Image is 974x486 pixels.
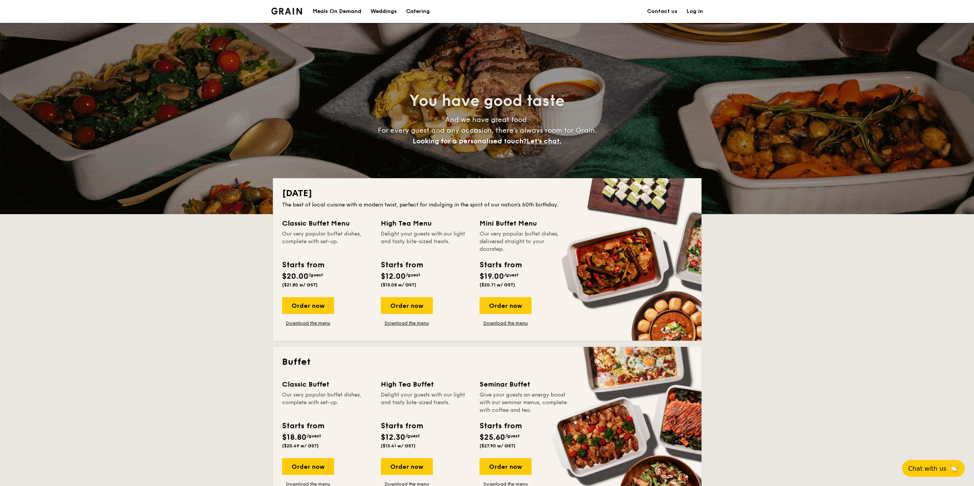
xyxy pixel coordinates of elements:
span: /guest [405,433,420,439]
div: Starts from [381,259,423,271]
div: Give your guests an energy boost with our seminar menus, complete with coffee and tea. [480,391,569,414]
div: High Tea Buffet [381,379,470,390]
div: The best of local cuisine with a modern twist, perfect for indulging in the spirit of our nation’... [282,201,692,209]
span: /guest [504,272,519,278]
div: Our very popular buffet dishes, delivered straight to your doorstep. [480,230,569,253]
span: /guest [406,272,420,278]
span: Looking for a personalised touch? [413,137,527,145]
span: And we have great food. For every guest and any occasion, there’s always room for Grain. [378,115,597,145]
div: Order now [480,458,532,475]
div: Starts from [480,259,521,271]
div: Delight your guests with our light and tasty bite-sized treats. [381,230,470,253]
button: Chat with us🦙 [902,460,965,477]
div: Seminar Buffet [480,379,569,390]
div: Our very popular buffet dishes, complete with set-up. [282,391,372,414]
div: Order now [282,458,334,475]
div: Order now [480,297,532,314]
span: ($27.90 w/ GST) [480,443,516,449]
span: $25.60 [480,433,505,442]
div: Starts from [381,420,423,432]
a: Download the menu [282,320,334,326]
span: /guest [505,433,520,439]
div: Our very popular buffet dishes, complete with set-up. [282,230,372,253]
span: Let's chat. [527,137,561,145]
h2: [DATE] [282,187,692,200]
a: Logotype [271,8,302,15]
div: Classic Buffet [282,379,372,390]
span: ($20.49 w/ GST) [282,443,319,449]
img: Grain [271,8,302,15]
div: Delight your guests with our light and tasty bite-sized treats. [381,391,470,414]
div: High Tea Menu [381,218,470,229]
span: 🦙 [950,464,959,473]
span: You have good taste [410,92,564,110]
span: $12.00 [381,272,406,281]
a: Download the menu [480,320,532,326]
div: Classic Buffet Menu [282,218,372,229]
div: Order now [282,297,334,314]
div: Starts from [480,420,521,432]
span: /guest [307,433,321,439]
span: Chat with us [908,465,946,472]
span: $20.00 [282,272,308,281]
div: Mini Buffet Menu [480,218,569,229]
div: Order now [381,458,433,475]
span: $19.00 [480,272,504,281]
span: ($13.41 w/ GST) [381,443,416,449]
span: $18.80 [282,433,307,442]
div: Starts from [282,420,324,432]
div: Starts from [282,259,324,271]
span: /guest [308,272,323,278]
span: $12.30 [381,433,405,442]
a: Download the menu [381,320,433,326]
span: ($13.08 w/ GST) [381,282,416,288]
div: Order now [381,297,433,314]
h2: Buffet [282,356,692,368]
span: ($21.80 w/ GST) [282,282,318,288]
span: ($20.71 w/ GST) [480,282,515,288]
